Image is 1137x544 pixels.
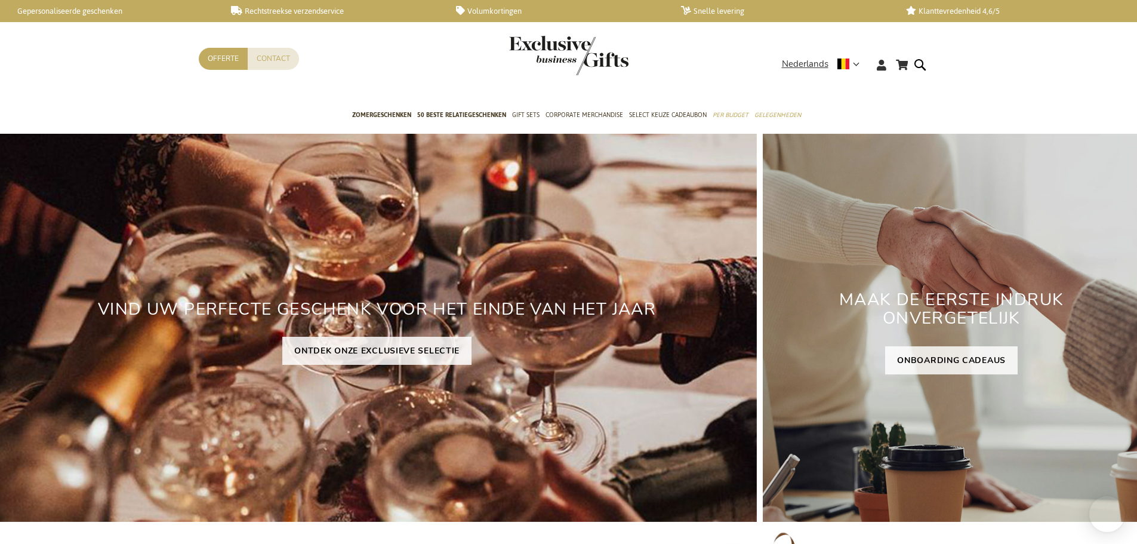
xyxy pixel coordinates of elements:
a: Rechtstreekse verzendservice [231,6,437,16]
span: 50 beste relatiegeschenken [417,109,506,121]
a: Contact [248,48,299,70]
span: Nederlands [782,57,828,71]
div: Nederlands [782,57,867,71]
span: Select Keuze Cadeaubon [629,109,707,121]
span: Per Budget [713,109,748,121]
a: Offerte [199,48,248,70]
img: Exclusive Business gifts logo [509,36,628,75]
span: Gift Sets [512,109,540,121]
iframe: belco-activator-frame [1089,496,1125,532]
a: Klanttevredenheid 4,6/5 [906,6,1112,16]
a: Snelle levering [681,6,887,16]
a: Volumkortingen [456,6,662,16]
a: ONBOARDING CADEAUS [885,346,1018,374]
a: store logo [509,36,569,75]
a: Gepersonaliseerde geschenken [6,6,212,16]
a: ONTDEK ONZE EXCLUSIEVE SELECTIE [282,337,472,365]
span: Zomergeschenken [352,109,411,121]
span: Gelegenheden [754,109,801,121]
span: Corporate Merchandise [546,109,623,121]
